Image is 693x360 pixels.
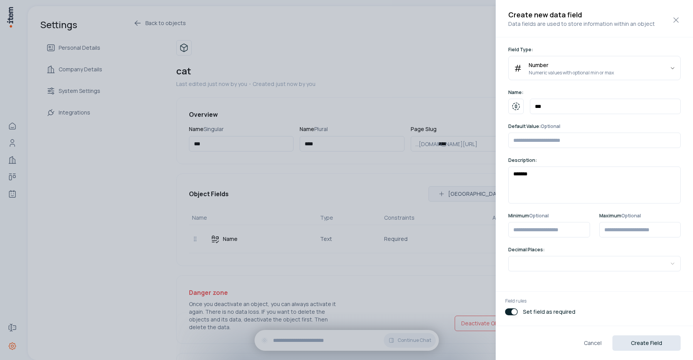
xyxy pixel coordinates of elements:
span: Optional [541,123,560,130]
h2: Create new data field [508,9,681,20]
p: Field rules [505,298,684,304]
p: Description: [508,157,681,163]
button: Create Field [612,335,681,351]
span: Optional [529,212,549,219]
p: Set field as required [523,308,575,316]
p: Name: [508,89,681,96]
p: Maximum [599,213,681,219]
p: Field Type: [508,47,681,53]
p: Minimum [508,213,590,219]
span: Optional [621,212,641,219]
p: Default Value: [508,123,681,130]
button: Cancel [578,335,608,351]
p: Data fields are used to store information within an object [508,20,681,28]
p: Decimal Places: [508,247,681,253]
